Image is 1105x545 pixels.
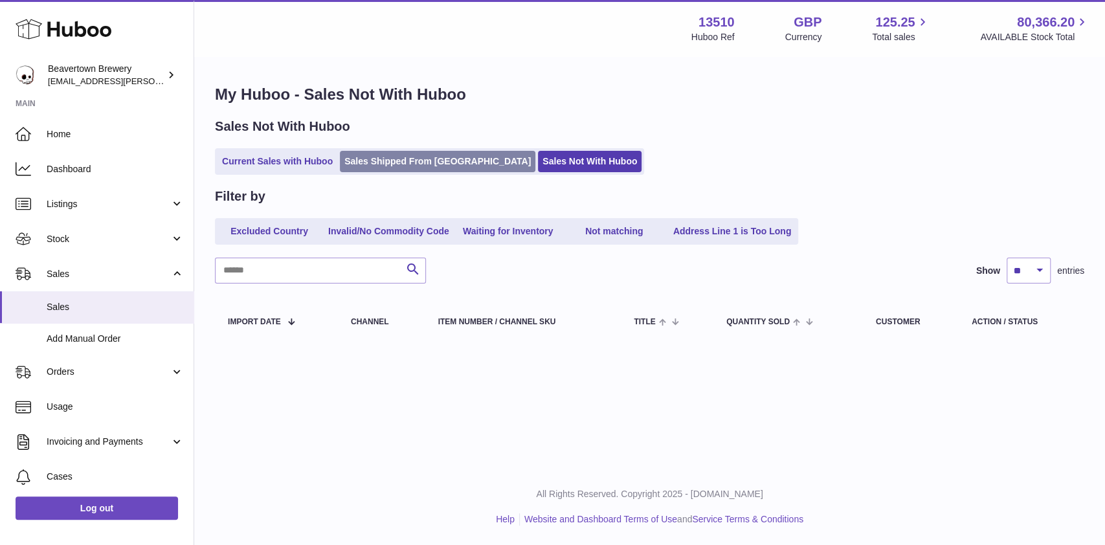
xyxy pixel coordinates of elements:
strong: 13510 [698,14,735,31]
a: Waiting for Inventory [456,221,560,242]
p: All Rights Reserved. Copyright 2025 - [DOMAIN_NAME] [205,488,1095,500]
div: Customer [876,318,946,326]
span: Orders [47,366,170,378]
h1: My Huboo - Sales Not With Huboo [215,84,1084,105]
a: Help [496,514,515,524]
a: Address Line 1 is Too Long [669,221,796,242]
div: Currency [785,31,822,43]
a: Current Sales with Huboo [218,151,337,172]
label: Show [976,265,1000,277]
span: Stock [47,233,170,245]
span: Quantity Sold [726,318,790,326]
span: Invoicing and Payments [47,436,170,448]
span: Title [634,318,655,326]
h2: Filter by [215,188,265,205]
a: Excluded Country [218,221,321,242]
div: Action / Status [972,318,1071,326]
span: entries [1057,265,1084,277]
span: Add Manual Order [47,333,184,345]
span: Dashboard [47,163,184,175]
span: AVAILABLE Stock Total [980,31,1089,43]
a: Sales Not With Huboo [538,151,642,172]
h2: Sales Not With Huboo [215,118,350,135]
span: 125.25 [875,14,915,31]
a: Website and Dashboard Terms of Use [524,514,677,524]
div: Huboo Ref [691,31,735,43]
img: kit.lowe@beavertownbrewery.co.uk [16,65,35,85]
span: Cases [47,471,184,483]
span: Sales [47,268,170,280]
div: Beavertown Brewery [48,63,164,87]
a: Invalid/No Commodity Code [324,221,454,242]
span: Usage [47,401,184,413]
span: Listings [47,198,170,210]
div: Channel [351,318,412,326]
span: Import date [228,318,281,326]
span: Total sales [872,31,930,43]
a: Log out [16,496,178,520]
span: Home [47,128,184,140]
a: Sales Shipped From [GEOGRAPHIC_DATA] [340,151,535,172]
span: [EMAIL_ADDRESS][PERSON_NAME][DOMAIN_NAME] [48,76,260,86]
a: 80,366.20 AVAILABLE Stock Total [980,14,1089,43]
li: and [520,513,803,526]
a: 125.25 Total sales [872,14,930,43]
a: Not matching [563,221,666,242]
span: Sales [47,301,184,313]
div: Item Number / Channel SKU [438,318,608,326]
strong: GBP [794,14,821,31]
span: 80,366.20 [1017,14,1075,31]
a: Service Terms & Conditions [692,514,803,524]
